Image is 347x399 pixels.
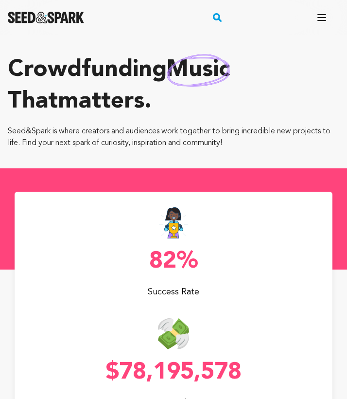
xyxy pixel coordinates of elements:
p: Seed&Spark is where creators and audiences work together to bring incredible new projects to life... [8,126,339,149]
a: Seed&Spark Homepage [8,12,84,23]
img: Seed&Spark Money Raised Icon [158,318,189,349]
p: $78,195,578 [15,361,333,384]
img: hand sketched image [167,54,230,87]
p: Crowdfunding that . [8,54,339,118]
span: matters [58,90,144,113]
p: 82% [15,250,333,273]
img: Seed&Spark Logo Dark Mode [8,12,84,23]
p: Success Rate [15,285,333,299]
img: Seed&Spark Success Rate Icon [158,207,189,238]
